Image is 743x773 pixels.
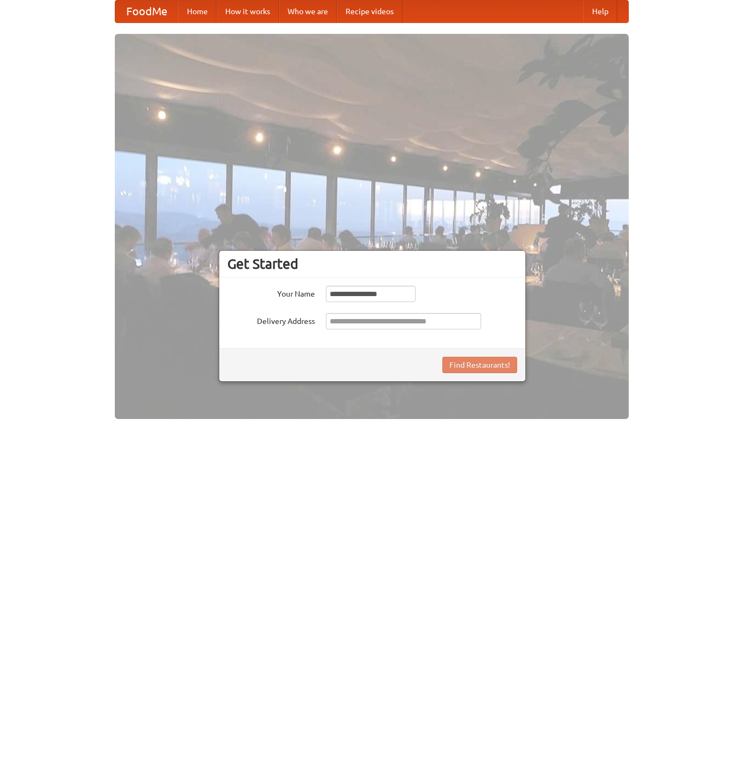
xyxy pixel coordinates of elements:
[442,357,517,373] button: Find Restaurants!
[227,313,315,327] label: Delivery Address
[115,1,178,22] a: FoodMe
[227,286,315,299] label: Your Name
[337,1,402,22] a: Recipe videos
[217,1,279,22] a: How it works
[227,256,517,272] h3: Get Started
[583,1,617,22] a: Help
[279,1,337,22] a: Who we are
[178,1,217,22] a: Home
